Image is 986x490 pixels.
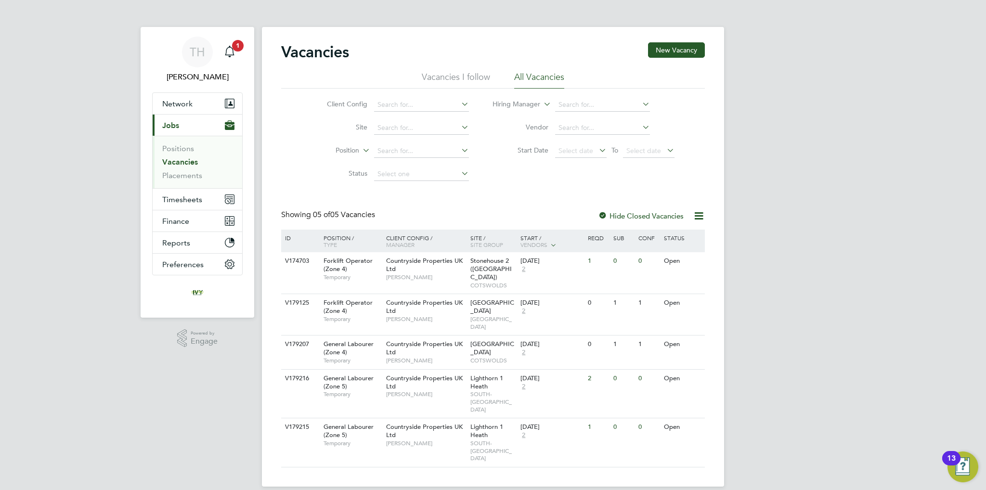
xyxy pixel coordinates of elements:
div: 13 [947,458,956,471]
a: Powered byEngage [177,329,218,348]
div: Open [662,418,703,436]
div: [DATE] [520,423,583,431]
div: 1 [611,294,636,312]
span: General Labourer (Zone 5) [324,423,374,439]
span: Manager [386,241,415,248]
a: Vacancies [162,157,198,167]
a: Positions [162,144,194,153]
span: Preferences [162,260,204,269]
span: Stonehouse 2 ([GEOGRAPHIC_DATA]) [470,257,512,281]
span: To [609,144,621,156]
div: [DATE] [520,374,583,383]
div: Open [662,294,703,312]
span: 2 [520,383,527,391]
button: Timesheets [153,189,242,210]
span: Countryside Properties UK Ltd [386,257,463,273]
div: V179216 [283,370,316,387]
span: [GEOGRAPHIC_DATA] [470,315,516,330]
span: Timesheets [162,195,202,204]
h2: Vacancies [281,42,349,62]
label: Hiring Manager [485,100,540,109]
div: [DATE] [520,299,583,307]
label: Hide Closed Vacancies [598,211,684,220]
label: Position [304,146,359,155]
div: Open [662,252,703,270]
input: Search for... [374,98,469,112]
span: General Labourer (Zone 5) [324,374,374,390]
span: [PERSON_NAME] [386,273,466,281]
nav: Main navigation [141,27,254,318]
div: Start / [518,230,585,254]
button: Preferences [153,254,242,275]
div: Conf [636,230,661,246]
span: Tom Harvey [152,71,243,83]
div: Sub [611,230,636,246]
div: ID [283,230,316,246]
div: Showing [281,210,377,220]
span: [PERSON_NAME] [386,315,466,323]
div: V174703 [283,252,316,270]
input: Search for... [374,144,469,158]
span: TH [190,46,205,58]
div: 2 [585,370,610,387]
button: Jobs [153,115,242,136]
li: Vacancies I follow [422,71,490,89]
span: Select date [558,146,593,155]
label: Status [312,169,367,178]
div: 1 [636,335,661,353]
span: Temporary [324,315,381,323]
div: 1 [636,294,661,312]
div: V179207 [283,335,316,353]
div: Position / [316,230,384,253]
span: Lighthorn 1 Heath [470,374,503,390]
div: Reqd [585,230,610,246]
span: 2 [520,431,527,439]
input: Search for... [555,98,650,112]
span: Finance [162,217,189,226]
div: 0 [636,370,661,387]
a: 1 [220,37,239,67]
div: 1 [611,335,636,353]
span: SOUTH-[GEOGRAPHIC_DATA] [470,390,516,413]
div: Open [662,335,703,353]
span: [GEOGRAPHIC_DATA] [470,340,514,356]
div: Site / [468,230,519,253]
div: [DATE] [520,340,583,348]
span: 2 [520,307,527,315]
div: 0 [611,418,636,436]
span: Engage [191,337,218,346]
div: Client Config / [384,230,468,253]
span: 05 of [313,210,330,219]
div: V179125 [283,294,316,312]
span: Temporary [324,439,381,447]
span: Type [324,241,337,248]
span: Powered by [191,329,218,337]
div: [DATE] [520,257,583,265]
div: 1 [585,252,610,270]
span: Temporary [324,390,381,398]
input: Search for... [374,121,469,135]
a: Placements [162,171,202,180]
div: Jobs [153,136,242,188]
div: 1 [585,418,610,436]
li: All Vacancies [514,71,564,89]
span: Lighthorn 1 Heath [470,423,503,439]
span: Select date [626,146,661,155]
span: Temporary [324,357,381,364]
div: Open [662,370,703,387]
span: Forklift Operator (Zone 4) [324,298,373,315]
label: Start Date [493,146,548,155]
div: 0 [611,370,636,387]
label: Client Config [312,100,367,108]
span: Jobs [162,121,179,130]
span: Temporary [324,273,381,281]
span: Network [162,99,193,108]
span: COTSWOLDS [470,282,516,289]
label: Site [312,123,367,131]
input: Search for... [555,121,650,135]
span: Countryside Properties UK Ltd [386,423,463,439]
span: Countryside Properties UK Ltd [386,374,463,390]
span: [GEOGRAPHIC_DATA] [470,298,514,315]
button: Finance [153,210,242,232]
span: Site Group [470,241,503,248]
